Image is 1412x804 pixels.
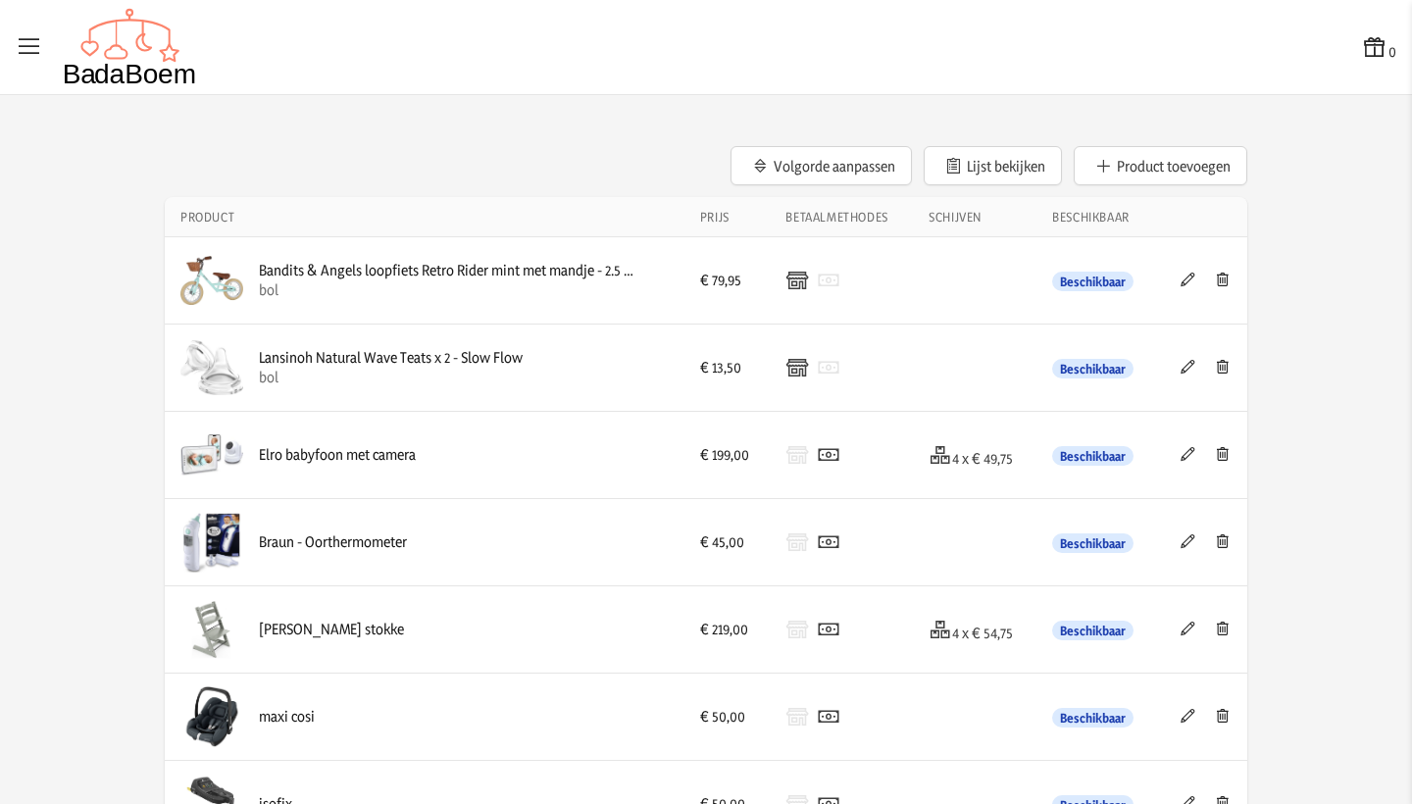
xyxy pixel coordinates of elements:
th: Schijven [913,197,1036,237]
div: 4 x € 54,75 [929,614,1021,645]
div: Lansinoh Natural Wave Teats x 2 - Slow Flow [259,348,523,368]
button: Product toevoegen [1074,146,1247,185]
div: Bandits & Angels loopfiets Retro Rider mint met mandje - 2.5 jaar - jongens en meisjes - metaal -... [259,261,635,280]
div: maxi cosi [259,707,315,727]
div: 4 x € 49,75 [929,439,1021,471]
div: € 50,00 [700,707,755,727]
div: Braun - Oorthermometer [259,532,407,552]
div: € 199,00 [700,445,755,465]
span: Beschikbaar [1052,446,1134,466]
div: € 45,00 [700,532,755,552]
div: € 219,00 [700,620,755,639]
button: Lijst bekijken [924,146,1062,185]
span: Beschikbaar [1052,272,1134,291]
div: [PERSON_NAME] stokke [259,620,404,639]
span: Beschikbaar [1052,359,1134,378]
span: Beschikbaar [1052,708,1134,728]
button: Volgorde aanpassen [731,146,912,185]
div: € 13,50 [700,358,755,377]
th: Prijs [684,197,771,237]
div: € 79,95 [700,271,755,290]
th: Beschikbaar [1036,197,1157,237]
span: Beschikbaar [1052,533,1134,553]
button: 0 [1361,33,1396,62]
img: Badaboem [63,8,197,86]
th: Betaalmethodes [770,197,913,237]
th: Product [165,197,684,237]
div: bol [259,280,635,300]
span: Beschikbaar [1052,621,1134,640]
div: Elro babyfoon met camera [259,445,416,465]
div: bol [259,368,523,387]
